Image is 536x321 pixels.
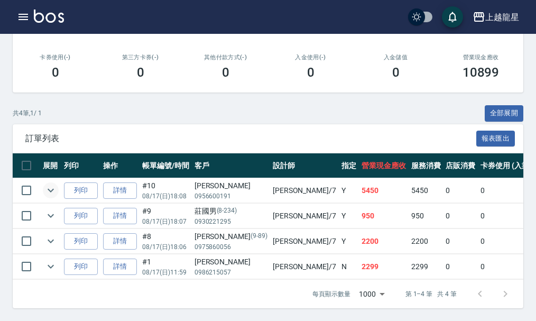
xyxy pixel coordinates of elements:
p: 共 4 筆, 1 / 1 [13,108,42,118]
h3: 0 [222,65,229,80]
td: 950 [409,204,443,228]
p: 08/17 (日) 18:06 [142,242,189,252]
p: 08/17 (日) 11:59 [142,268,189,277]
th: 設計師 [270,153,339,178]
div: 莊國男 [195,206,267,217]
h2: 營業現金應收 [451,54,511,61]
td: #9 [140,204,192,228]
button: 列印 [64,233,98,250]
td: #1 [140,254,192,279]
td: 0 [443,204,478,228]
button: save [442,6,463,27]
div: 上越龍星 [485,11,519,24]
p: 0956600191 [195,191,267,201]
p: 第 1–4 筆 共 4 筆 [405,289,457,299]
button: 上越龍星 [468,6,523,28]
button: 全部展開 [485,105,524,122]
a: 報表匯出 [476,133,515,143]
h3: 0 [307,65,315,80]
button: expand row [43,208,59,224]
h3: 0 [137,65,144,80]
td: 0 [443,254,478,279]
td: 5450 [409,178,443,203]
p: 08/17 (日) 18:07 [142,217,189,226]
button: 列印 [64,182,98,199]
button: 報表匯出 [476,131,515,147]
th: 服務消費 [409,153,443,178]
div: 1000 [355,280,389,308]
td: #10 [140,178,192,203]
p: 08/17 (日) 18:08 [142,191,189,201]
h2: 卡券使用(-) [25,54,85,61]
a: 詳情 [103,233,137,250]
th: 帳單編號/時間 [140,153,192,178]
img: Logo [34,10,64,23]
span: 訂單列表 [25,133,476,144]
td: Y [339,178,359,203]
td: [PERSON_NAME] /7 [270,254,339,279]
td: 5450 [359,178,409,203]
th: 操作 [100,153,140,178]
td: N [339,254,359,279]
th: 客戶 [192,153,270,178]
td: [PERSON_NAME] /7 [270,204,339,228]
td: 2299 [359,254,409,279]
td: 0 [443,229,478,254]
td: 950 [359,204,409,228]
p: (8-234) [217,206,237,217]
h3: 10899 [463,65,500,80]
button: expand row [43,233,59,249]
td: 2299 [409,254,443,279]
button: 列印 [64,208,98,224]
th: 列印 [61,153,100,178]
h2: 入金使用(-) [281,54,340,61]
td: [PERSON_NAME] /7 [270,178,339,203]
h2: 第三方卡券(-) [110,54,170,61]
button: expand row [43,259,59,274]
h3: 0 [392,65,400,80]
th: 營業現金應收 [359,153,409,178]
th: 展開 [40,153,61,178]
h3: 0 [52,65,59,80]
td: 2200 [359,229,409,254]
p: 每頁顯示數量 [312,289,350,299]
a: 詳情 [103,208,137,224]
th: 指定 [339,153,359,178]
h2: 其他付款方式(-) [196,54,255,61]
button: 列印 [64,259,98,275]
td: 0 [443,178,478,203]
th: 店販消費 [443,153,478,178]
td: Y [339,204,359,228]
a: 詳情 [103,182,137,199]
p: (9-89) [251,231,267,242]
div: [PERSON_NAME] [195,180,267,191]
td: 2200 [409,229,443,254]
td: #8 [140,229,192,254]
h2: 入金儲值 [366,54,426,61]
button: expand row [43,182,59,198]
div: [PERSON_NAME] [195,231,267,242]
p: 0986215057 [195,268,267,277]
div: [PERSON_NAME] [195,256,267,268]
td: Y [339,229,359,254]
p: 0930221295 [195,217,267,226]
td: [PERSON_NAME] /7 [270,229,339,254]
a: 詳情 [103,259,137,275]
p: 0975860056 [195,242,267,252]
